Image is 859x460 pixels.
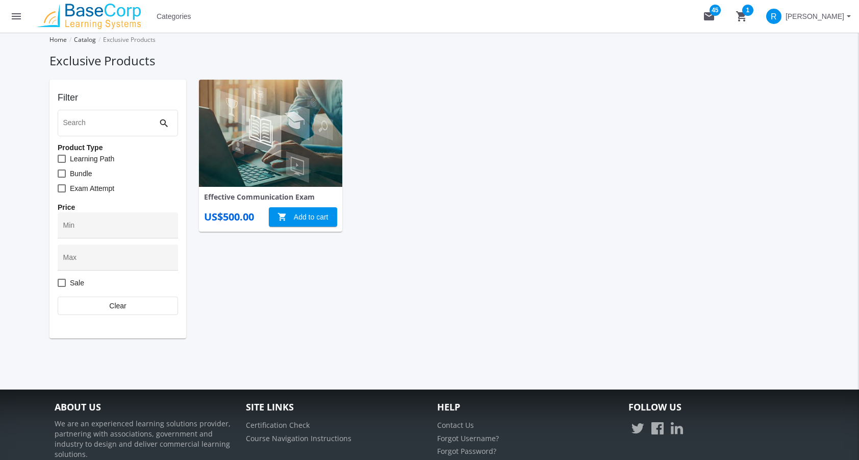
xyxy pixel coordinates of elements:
a: Catalog [74,35,96,44]
a: Contact Us [437,420,474,430]
button: Add to cart [269,207,337,227]
mat-icon: menu [10,10,22,22]
a: Home [49,35,67,44]
a: Course Navigation Instructions [246,433,351,443]
li: Exclusive Products [96,33,156,47]
span: R [766,9,781,24]
span: Categories [157,7,191,26]
h1: Exclusive Products [49,52,810,69]
h4: Filter [58,93,178,103]
h4: Follow Us [628,402,804,413]
mat-icon: search [158,117,170,130]
span: [PERSON_NAME] [786,7,844,26]
h4: About Us [55,402,231,413]
div: Effective Communication Exam [204,192,337,202]
a: Forgot Password? [437,446,496,456]
button: Clear [58,297,178,315]
mat-icon: shopping_cart [736,10,748,22]
h4: Site Links [246,402,422,413]
span: Learning Path [70,153,114,165]
mat-icon: mail [703,10,715,22]
mat-icon: shopping_cart [277,208,287,226]
a: Certification Check [246,420,310,430]
h4: Help [437,402,613,413]
a: Forgot Username? [437,433,499,443]
img: logo.png [33,4,145,29]
span: Add to cart [277,208,329,226]
div: US$500.00 [204,210,254,225]
b: Product Type [58,143,103,152]
span: Clear [66,297,170,314]
b: Price [58,203,75,211]
p: We are an experienced learning solutions provider, partnering with associations, government and i... [55,419,231,459]
span: Sale [70,277,84,289]
span: Bundle [70,167,92,180]
span: Exam Attempt [70,182,114,195]
img: product image [199,80,342,187]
